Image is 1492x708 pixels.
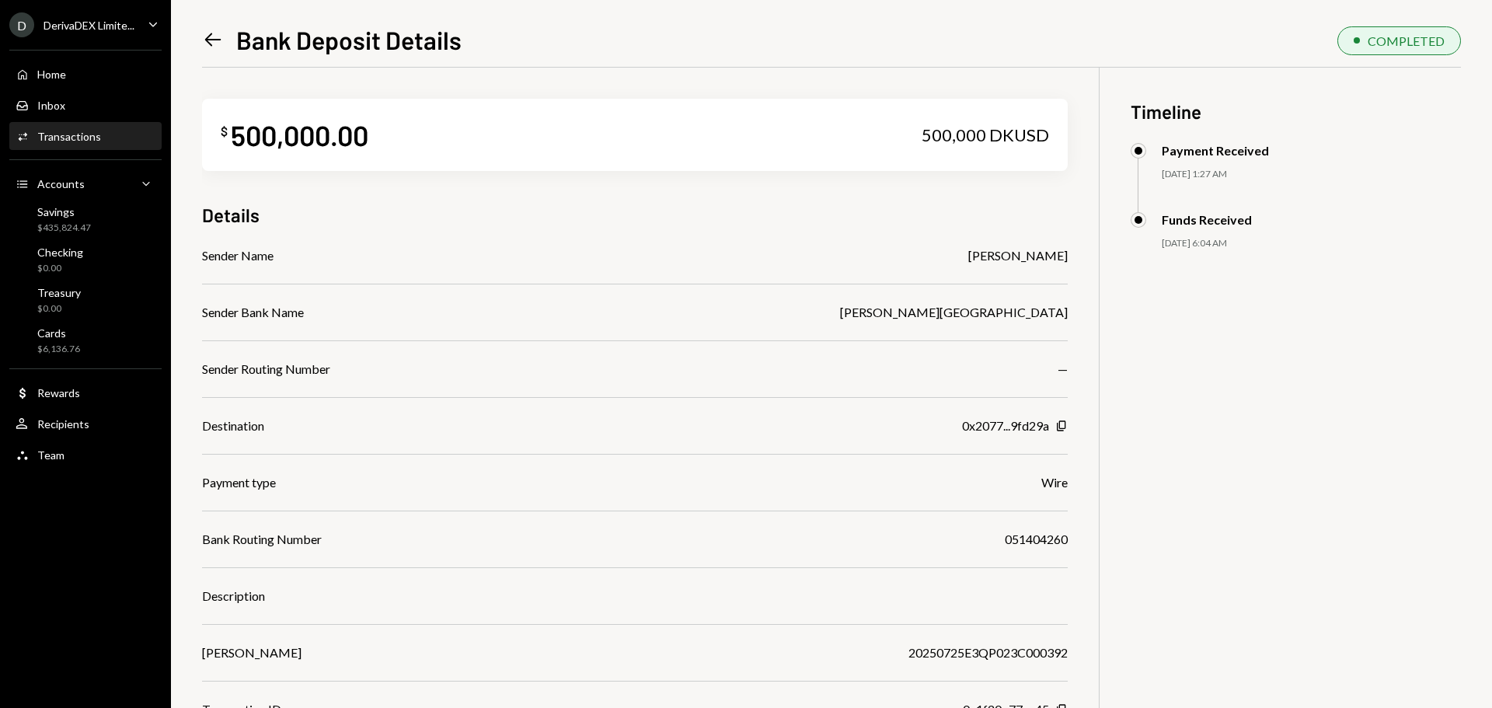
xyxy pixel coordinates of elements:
div: Sender Routing Number [202,360,330,378]
div: 500,000 DKUSD [922,124,1049,146]
a: Rewards [9,378,162,406]
div: Description [202,587,265,605]
div: Rewards [37,386,80,399]
div: Sender Name [202,246,274,265]
div: DerivaDEX Limite... [44,19,134,32]
div: Transactions [37,130,101,143]
div: Destination [202,417,264,435]
div: Recipients [37,417,89,431]
div: Sender Bank Name [202,303,304,322]
h3: Timeline [1131,99,1461,124]
a: Transactions [9,122,162,150]
div: Savings [37,205,91,218]
a: Treasury$0.00 [9,281,162,319]
div: [DATE] 6:04 AM [1162,237,1461,250]
div: Payment Received [1162,143,1269,158]
div: 500,000.00 [231,117,368,152]
div: Accounts [37,177,85,190]
div: $6,136.76 [37,343,80,356]
div: — [1058,360,1068,378]
a: Recipients [9,410,162,438]
div: Cards [37,326,80,340]
div: Bank Routing Number [202,530,322,549]
div: $ [221,124,228,139]
h1: Bank Deposit Details [236,24,462,55]
a: Inbox [9,91,162,119]
div: 0x2077...9fd29a [962,417,1049,435]
div: Inbox [37,99,65,112]
div: [PERSON_NAME][GEOGRAPHIC_DATA] [840,303,1068,322]
a: Team [9,441,162,469]
a: Accounts [9,169,162,197]
h3: Details [202,202,260,228]
div: Treasury [37,286,81,299]
div: $0.00 [37,302,81,316]
a: Cards$6,136.76 [9,322,162,359]
div: [PERSON_NAME] [968,246,1068,265]
div: D [9,12,34,37]
div: $0.00 [37,262,83,275]
a: Savings$435,824.47 [9,201,162,238]
div: [DATE] 1:27 AM [1162,168,1461,181]
a: Checking$0.00 [9,241,162,278]
div: Funds Received [1162,212,1252,227]
div: 20250725E3QP023C000392 [908,643,1068,662]
div: [PERSON_NAME] [202,643,302,662]
div: Checking [37,246,83,259]
div: Wire [1041,473,1068,492]
div: $435,824.47 [37,221,91,235]
a: Home [9,60,162,88]
div: Home [37,68,66,81]
div: 051404260 [1005,530,1068,549]
div: Team [37,448,64,462]
div: COMPLETED [1368,33,1445,48]
div: Payment type [202,473,276,492]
